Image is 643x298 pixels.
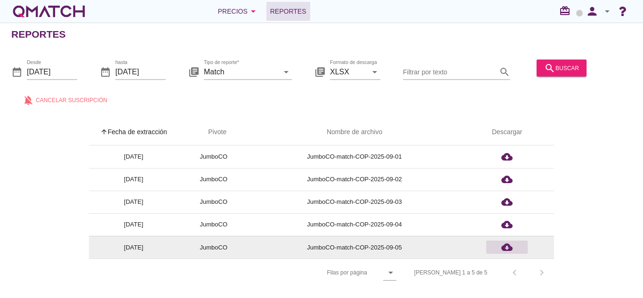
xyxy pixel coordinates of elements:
[414,268,487,277] div: [PERSON_NAME] 1 a 5 de 5
[218,6,259,17] div: Precios
[89,168,178,191] td: [DATE]
[11,66,23,77] i: date_range
[11,2,87,21] a: white-qmatch-logo
[583,5,602,18] i: person
[233,259,396,286] div: Filas por página
[501,196,513,208] i: cloud_download
[249,213,460,236] td: JumboCO-match-COP-2025-09-04
[89,119,178,145] th: Fecha de extracción: Sorted ascending. Activate to sort descending.
[270,6,306,17] span: Reportes
[501,174,513,185] i: cloud_download
[210,2,266,21] button: Precios
[27,64,77,79] input: Desde
[249,145,460,168] td: JumboCO-match-COP-2025-09-01
[89,145,178,168] td: [DATE]
[178,145,249,168] td: JumboCO
[537,59,587,76] button: buscar
[499,66,510,77] i: search
[544,62,579,73] div: buscar
[178,119,249,145] th: Pivote: Not sorted. Activate to sort ascending.
[369,66,380,77] i: arrow_drop_down
[602,6,613,17] i: arrow_drop_down
[178,213,249,236] td: JumboCO
[23,94,36,105] i: notifications_off
[249,168,460,191] td: JumboCO-match-COP-2025-09-02
[385,267,396,278] i: arrow_drop_down
[501,242,513,253] i: cloud_download
[89,213,178,236] td: [DATE]
[36,96,107,104] span: Cancelar suscripción
[188,66,200,77] i: library_books
[281,66,292,77] i: arrow_drop_down
[15,91,115,108] button: Cancelar suscripción
[89,236,178,258] td: [DATE]
[314,66,326,77] i: library_books
[178,236,249,258] td: JumboCO
[89,191,178,213] td: [DATE]
[100,66,111,77] i: date_range
[501,151,513,162] i: cloud_download
[249,191,460,213] td: JumboCO-match-COP-2025-09-03
[403,64,497,79] input: Filtrar por texto
[330,64,367,79] input: Formato de descarga
[559,5,574,16] i: redeem
[460,119,554,145] th: Descargar: Not sorted.
[248,6,259,17] i: arrow_drop_down
[115,64,166,79] input: hasta
[249,119,460,145] th: Nombre de archivo: Not sorted.
[100,128,108,136] i: arrow_upward
[266,2,310,21] a: Reportes
[501,219,513,230] i: cloud_download
[204,64,279,79] input: Tipo de reporte*
[178,191,249,213] td: JumboCO
[178,168,249,191] td: JumboCO
[544,62,555,73] i: search
[249,236,460,258] td: JumboCO-match-COP-2025-09-05
[11,27,66,42] h2: Reportes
